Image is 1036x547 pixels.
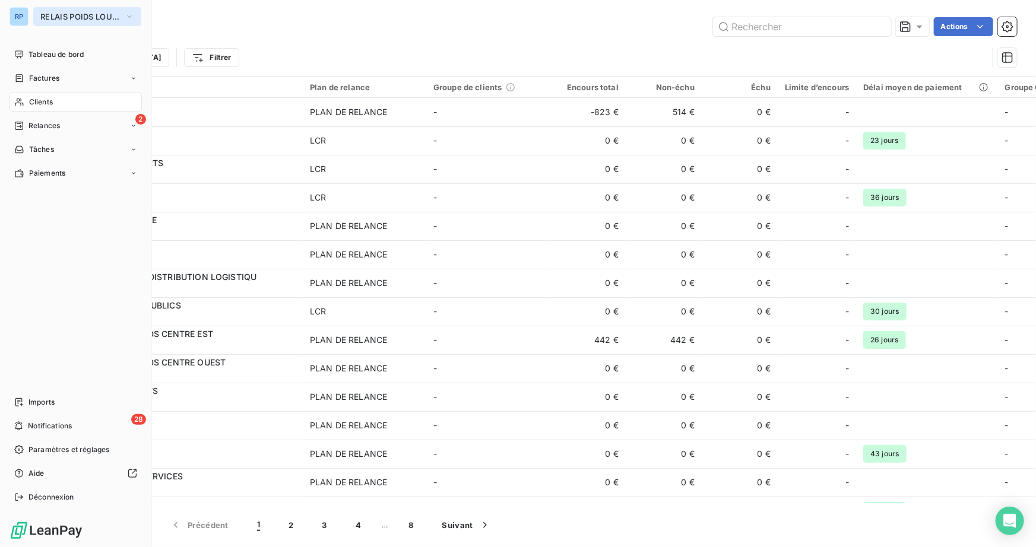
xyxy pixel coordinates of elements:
td: 0 € [702,354,778,383]
div: PLAN DE RELANCE [310,362,387,374]
button: Filtrer [184,48,239,67]
td: 0 € [702,98,778,126]
div: Non-échu [633,82,695,92]
span: 153209 [82,255,296,266]
span: - [1005,392,1009,402]
button: 3 [308,513,341,538]
input: Rechercher [713,17,891,36]
div: PLAN DE RELANCE [310,220,387,232]
td: 0 € [702,126,778,155]
span: - [1005,306,1009,316]
div: PLAN DE RELANCE [310,249,387,260]
span: - [845,277,849,289]
span: Paramètres et réglages [28,444,109,455]
span: Factures [29,73,59,84]
span: 150467 [82,226,296,238]
a: Paramètres et réglages [9,440,142,459]
div: LCR [310,163,326,175]
div: PLAN DE RELANCE [310,476,387,488]
span: - [845,135,849,147]
span: - [1005,278,1009,288]
button: 4 [341,513,375,538]
td: 0 € [626,354,702,383]
td: 0 € [626,468,702,497]
span: - [433,107,437,117]
span: AD POIDS LOURDS CENTRE OUEST [82,357,226,367]
td: 0 € [626,269,702,297]
span: Relances [28,120,60,131]
td: 0 € [626,297,702,326]
span: - [433,477,437,487]
td: 0 € [550,269,626,297]
span: 153146 [82,311,296,323]
button: 1 [243,513,274,538]
div: PLAN DE RELANCE [310,334,387,346]
span: - [845,476,849,488]
a: Clients [9,93,142,112]
span: 2 [135,114,146,125]
td: 0 € [702,383,778,411]
td: 0 € [550,440,626,468]
button: 8 [394,513,427,538]
a: Paiements [9,164,142,183]
td: 0 € [626,126,702,155]
span: - [433,135,437,145]
button: Suivant [428,513,505,538]
span: Clients [29,97,53,107]
span: 153290 [82,112,296,124]
div: Échu [709,82,771,92]
td: 0 € [702,468,778,497]
span: - [1005,135,1009,145]
a: 2Relances [9,116,142,135]
span: - [1005,449,1009,459]
div: PLAN DE RELANCE [310,106,387,118]
td: 0 € [626,155,702,183]
span: - [433,449,437,459]
span: - [1005,107,1009,117]
a: Imports [9,393,142,412]
td: 0 € [550,240,626,269]
div: PLAN DE RELANCE [310,391,387,403]
span: 120273 [82,169,296,181]
span: - [845,192,849,203]
span: - [433,221,437,231]
div: Délai moyen de paiement [863,82,990,92]
span: Tâches [29,144,54,155]
td: -823 € [550,98,626,126]
span: 36 jours [863,189,906,206]
span: - [433,363,437,373]
span: - [1005,335,1009,345]
td: 0 € [702,440,778,468]
td: 0 € [702,411,778,440]
span: 153288 [82,454,296,466]
span: - [845,220,849,232]
span: - [845,106,849,118]
td: 0 € [626,411,702,440]
td: 0 € [626,212,702,240]
td: 0 € [626,240,702,269]
span: 28 jours [863,502,905,520]
span: 150394 [82,482,296,494]
td: 0 € [702,155,778,183]
td: 0 € [702,183,778,212]
span: - [1005,363,1009,373]
div: PLAN DE RELANCE [310,448,387,460]
span: Paiements [29,168,65,179]
span: Tableau de bord [28,49,84,60]
td: 0 € [550,383,626,411]
span: ADI-AUVERGNE DISTRIBUTION LOGISTIQU [82,272,256,282]
td: 0 € [702,326,778,354]
div: Encours total [557,82,619,92]
span: - [1005,164,1009,174]
td: 442 € [626,326,702,354]
td: 0 € [702,497,778,525]
td: 514 € [626,98,702,126]
span: - [433,164,437,174]
span: Groupe de clients [433,82,502,92]
div: RP [9,7,28,26]
span: - [1005,420,1009,430]
div: LCR [310,306,326,317]
span: - [845,448,849,460]
td: 0 € [626,440,702,468]
span: Notifications [28,421,72,431]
